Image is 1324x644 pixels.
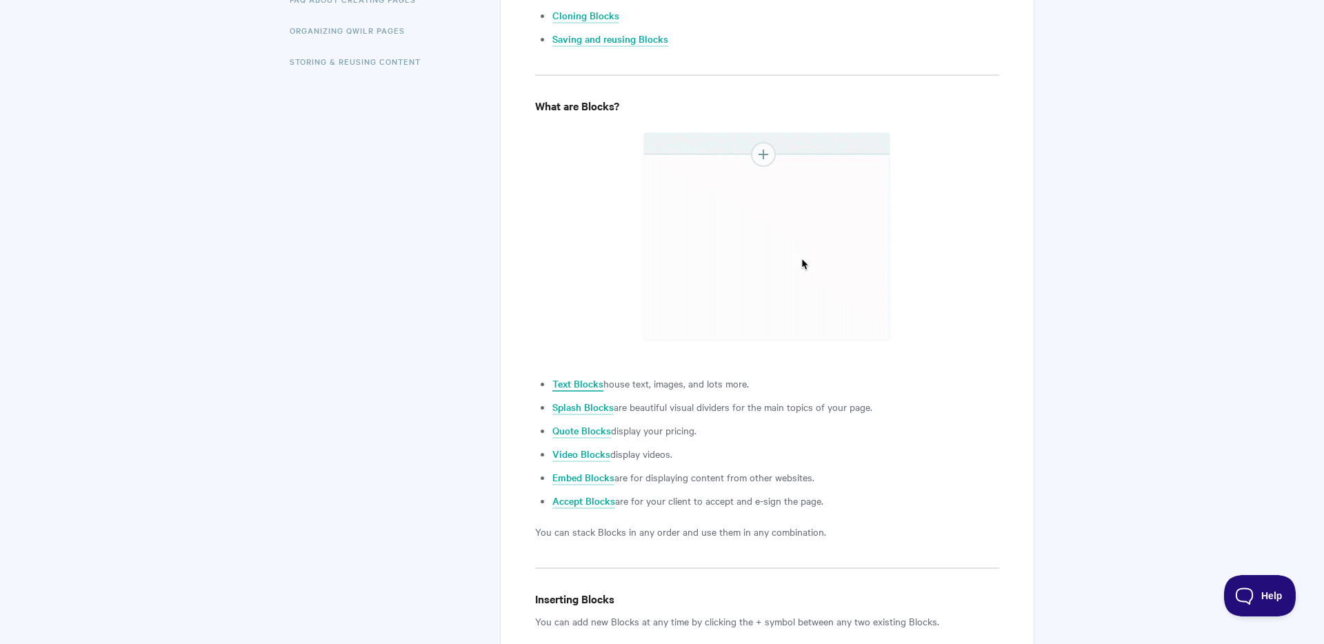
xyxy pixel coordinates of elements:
[1224,575,1296,616] iframe: Toggle Customer Support
[290,17,415,44] a: Organizing Qwilr Pages
[535,613,999,630] p: You can add new Blocks at any time by clicking the + symbol between any two existing Blocks.
[552,376,603,392] a: Text Blocks
[552,494,615,509] a: Accept Blocks
[552,400,614,415] a: Splash Blocks
[552,469,999,485] li: are for displaying content from other websites.
[535,590,999,607] h4: Inserting Blocks
[552,399,999,415] li: are beautiful visual dividers for the main topics of your page.
[290,48,431,75] a: Storing & Reusing Content
[552,8,619,23] a: Cloning Blocks
[552,447,610,462] a: Video Blocks
[552,375,999,392] li: house text, images, and lots more.
[552,422,999,439] li: display your pricing.
[535,523,999,540] p: You can stack Blocks in any order and use them in any combination.
[552,32,668,47] a: Saving and reusing Blocks
[535,97,999,114] h4: What are Blocks?
[552,423,611,439] a: Quote Blocks
[643,132,890,341] img: file-9C4aCEQnDj.gif
[552,470,614,485] a: Embed Blocks
[552,445,999,462] li: display videos.
[552,492,999,509] li: are for your client to accept and e-sign the page.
